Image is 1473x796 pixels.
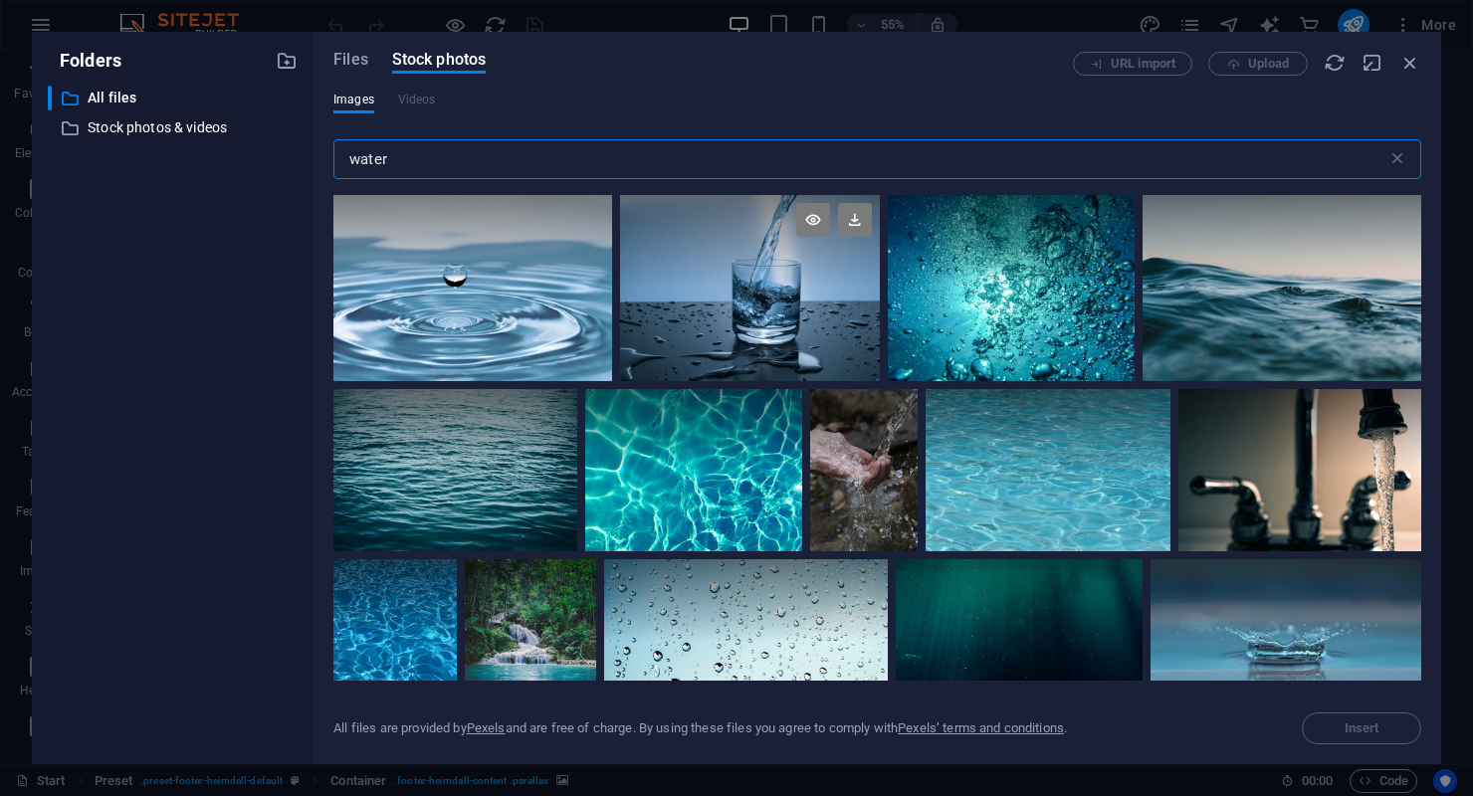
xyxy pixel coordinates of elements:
span: Stock photos [392,48,486,72]
p: All files [88,87,261,109]
i: Close [1399,52,1421,74]
span: Select a file first [1302,712,1421,744]
div: ​ [48,86,52,110]
p: Folders [48,48,121,74]
div: Stock photos & videos [48,115,298,140]
div: All files are provided by and are free of charge. By using these files you agree to comply with . [333,719,1067,737]
p: Stock photos & videos [88,116,261,139]
span: Images [333,88,374,111]
i: Create new folder [276,50,298,72]
span: This file type is not supported by this element [398,88,436,111]
input: Search [333,139,1387,179]
a: Pexels’ terms and conditions [898,720,1064,735]
i: Reload [1324,52,1346,74]
a: Pexels [467,720,506,735]
span: Files [333,48,368,72]
i: Minimize [1362,52,1383,74]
